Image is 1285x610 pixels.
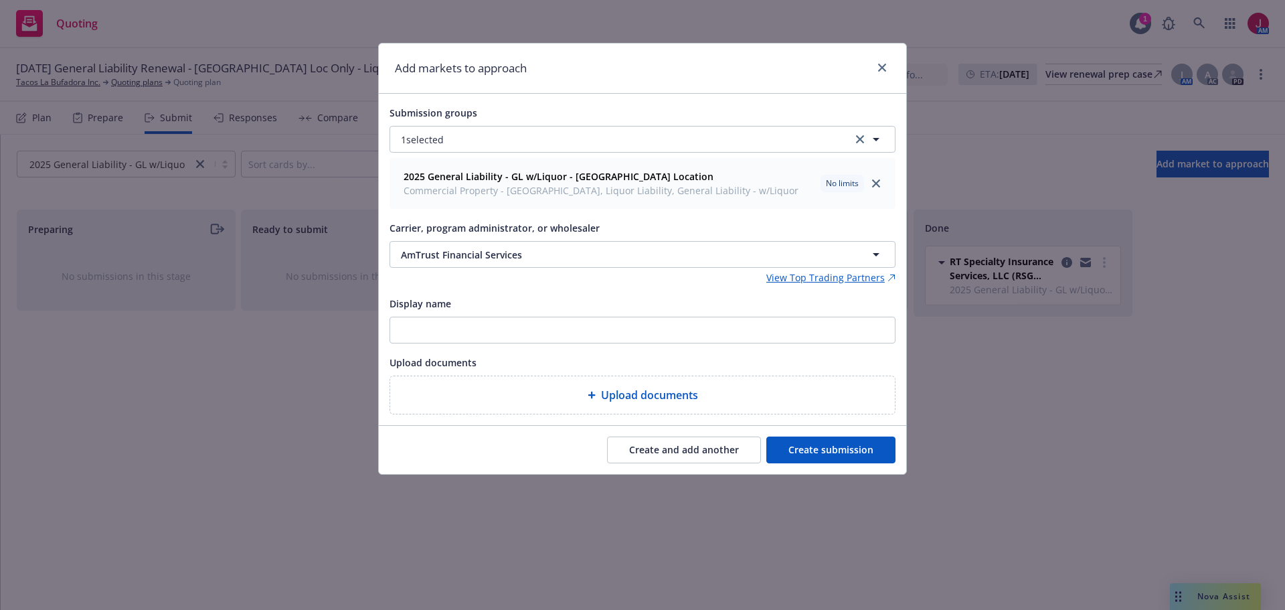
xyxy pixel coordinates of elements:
h1: Add markets to approach [395,60,527,77]
div: Upload documents [390,376,895,414]
span: Upload documents [601,387,698,403]
span: Commercial Property - [GEOGRAPHIC_DATA], Liquor Liability, General Liability - w/Liquor [404,183,798,198]
a: View Top Trading Partners [766,271,895,285]
span: Display name [390,297,451,310]
span: Upload documents [390,356,477,369]
a: clear selection [852,131,868,147]
span: Submission groups [390,106,477,119]
button: Create submission [766,437,895,463]
button: AmTrust Financial Services [390,241,895,268]
button: Create and add another [607,437,761,463]
span: No limits [826,177,859,189]
span: 1 selected [401,133,444,147]
button: 1selectedclear selection [390,126,895,153]
strong: 2025 General Liability - GL w/Liquor - [GEOGRAPHIC_DATA] Location [404,170,713,183]
span: AmTrust Financial Services [401,248,821,262]
a: close [868,175,884,192]
span: Carrier, program administrator, or wholesaler [390,222,600,234]
a: close [874,60,890,76]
